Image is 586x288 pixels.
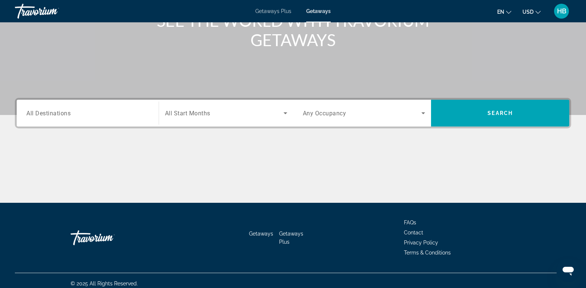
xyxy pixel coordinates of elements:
[255,8,291,14] a: Getaways Plus
[497,6,511,17] button: Change language
[522,9,534,15] span: USD
[279,231,303,245] a: Getaways Plus
[404,230,423,236] a: Contact
[306,8,331,14] a: Getaways
[154,11,433,49] h1: SEE THE WORLD WITH TRAVORIUM GETAWAYS
[17,100,569,127] div: Search widget
[404,240,438,246] a: Privacy Policy
[497,9,504,15] span: en
[303,110,346,117] span: Any Occupancy
[431,100,569,127] button: Search
[404,250,451,256] a: Terms & Conditions
[71,281,138,287] span: © 2025 All Rights Reserved.
[165,110,210,117] span: All Start Months
[556,258,580,282] iframe: Button to launch messaging window
[488,110,513,116] span: Search
[26,109,71,116] span: All Destinations
[552,3,571,19] button: User Menu
[522,6,541,17] button: Change currency
[404,220,416,225] a: FAQs
[249,231,273,237] a: Getaways
[15,1,89,21] a: Travorium
[71,227,145,249] a: Travorium
[557,7,566,15] span: HB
